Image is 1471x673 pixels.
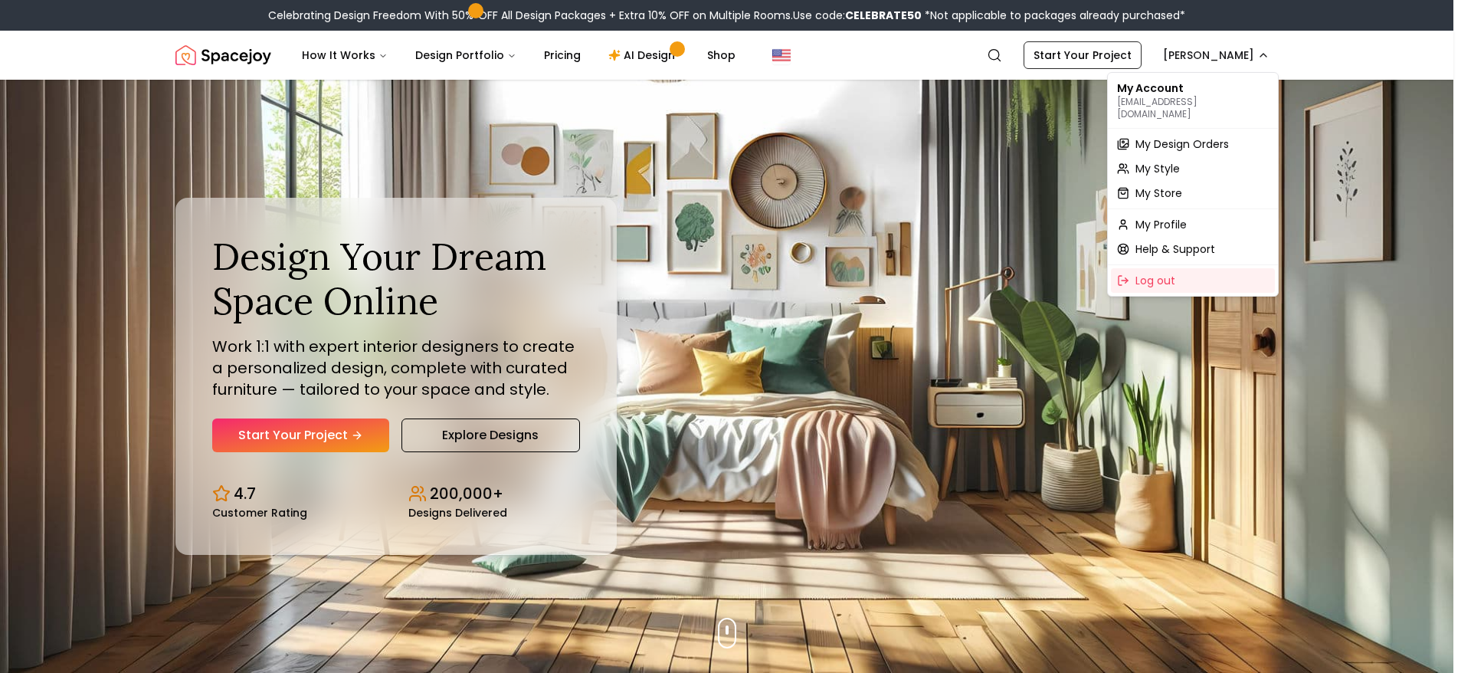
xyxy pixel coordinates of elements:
[1111,212,1275,237] a: My Profile
[1135,273,1175,288] span: Log out
[1135,136,1229,152] span: My Design Orders
[1111,237,1275,261] a: Help & Support
[1111,156,1275,181] a: My Style
[1107,72,1279,297] div: [PERSON_NAME]
[1111,132,1275,156] a: My Design Orders
[1135,217,1187,232] span: My Profile
[1111,181,1275,205] a: My Store
[1111,76,1275,125] div: My Account
[1117,96,1269,120] p: [EMAIL_ADDRESS][DOMAIN_NAME]
[1135,161,1180,176] span: My Style
[1135,241,1215,257] span: Help & Support
[1135,185,1182,201] span: My Store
